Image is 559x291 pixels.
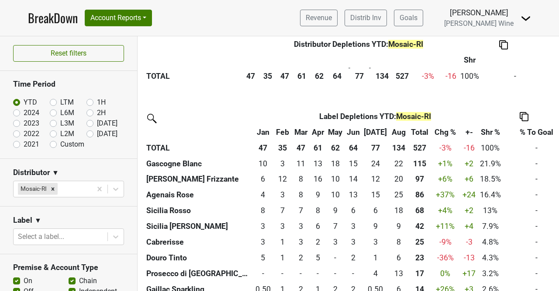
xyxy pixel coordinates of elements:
[409,203,431,219] th: 68.499
[481,52,549,79] th: % To Goal: activate to sort column ascending
[391,52,413,79] th: Total: activate to sort column ascending
[345,219,362,235] td: 3
[242,52,259,79] th: Jan: activate to sort column ascending
[292,235,310,250] td: 3
[97,108,106,118] label: 2H
[328,221,342,232] div: 7
[389,250,409,266] td: 5.5
[409,140,431,156] th: 527
[24,97,37,108] label: YTD
[48,183,58,194] div: Remove Mosaic-RI
[294,158,307,169] div: 11
[409,156,431,172] th: 115.332
[388,40,423,49] span: Mosaic-RI
[328,252,342,263] div: -
[520,112,528,121] img: Copy to clipboard
[347,189,360,200] div: 13
[389,235,409,250] td: 8
[60,97,74,108] label: LTM
[35,215,41,226] span: ▼
[312,173,324,185] div: 16
[391,68,413,84] th: 527
[300,10,338,26] a: Revenue
[462,268,476,279] div: +17
[364,221,387,232] div: 9
[345,266,362,282] td: 0
[312,236,324,248] div: 2
[462,221,476,232] div: +4
[389,266,409,282] td: 13.083
[312,221,324,232] div: 6
[60,118,74,129] label: L3M
[310,187,326,203] td: 9
[430,203,460,219] td: +4 %
[253,156,273,172] td: 10
[362,203,390,219] td: 6
[326,203,345,219] td: 8.833
[253,219,273,235] td: 2.5
[292,219,310,235] td: 3
[362,172,390,187] td: 12
[347,221,360,232] div: 3
[478,172,503,187] td: 18.5%
[273,266,293,282] td: 0
[347,158,360,169] div: 15
[346,52,373,79] th: Jul: activate to sort column ascending
[345,235,362,250] td: 2.666
[294,268,307,279] div: -
[253,203,273,219] td: 7.75
[255,173,271,185] div: 6
[373,68,392,84] th: 134
[328,173,342,185] div: 10
[345,124,362,140] th: Jun: activate to sort column ascending
[144,203,253,219] th: Sicilia Rosso
[391,252,407,263] div: 6
[409,219,431,235] th: 41.749
[273,187,293,203] td: 3.333
[275,189,290,200] div: 3
[409,266,431,282] th: 16.666
[430,219,460,235] td: +11 %
[391,189,407,200] div: 25
[144,124,253,140] th: &nbsp;: activate to sort column ascending
[326,250,345,266] td: 0
[326,187,345,203] td: 9.5
[275,252,290,263] div: 1
[312,268,324,279] div: -
[345,140,362,156] th: 64
[255,221,271,232] div: 3
[144,187,253,203] th: Agenais Rose
[430,156,460,172] td: +1 %
[310,250,326,266] td: 5
[478,235,503,250] td: 4.8%
[253,266,273,282] td: 0
[310,68,329,84] th: 62
[310,52,329,79] th: May: activate to sort column ascending
[347,236,360,248] div: 3
[328,205,342,216] div: 9
[391,236,407,248] div: 8
[13,263,124,272] h3: Premise & Account Type
[345,250,362,266] td: 2.25
[310,219,326,235] td: 5.583
[362,124,390,140] th: Jul: activate to sort column ascending
[478,219,503,235] td: 7.9%
[445,71,456,80] span: -16
[326,266,345,282] td: 0
[13,168,50,177] h3: Distributor
[144,266,253,282] th: Prosecco di [GEOGRAPHIC_DATA]
[255,158,271,169] div: 10
[364,173,387,185] div: 12
[389,203,409,219] td: 18
[362,266,390,282] td: 3.583
[310,156,326,172] td: 12.75
[430,140,460,156] td: -3 %
[389,124,409,140] th: Aug: activate to sort column ascending
[85,10,152,26] button: Account Reports
[275,221,290,232] div: 3
[460,140,478,156] td: -16
[328,158,342,169] div: 18
[293,68,310,84] th: 61
[391,173,407,185] div: 20
[60,129,74,139] label: L2M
